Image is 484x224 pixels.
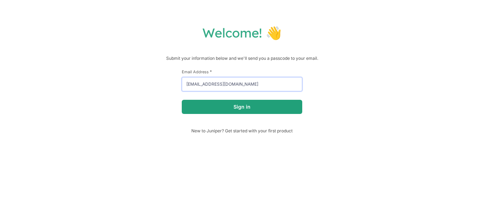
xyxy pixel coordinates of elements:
[182,69,302,74] label: Email Address
[7,25,477,41] h1: Welcome! 👋
[182,128,302,133] span: New to Juniper? Get started with your first product
[7,55,477,62] p: Submit your information below and we'll send you a passcode to your email.
[182,100,302,114] button: Sign in
[182,77,302,91] input: email@example.com
[210,69,212,74] span: This field is required.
